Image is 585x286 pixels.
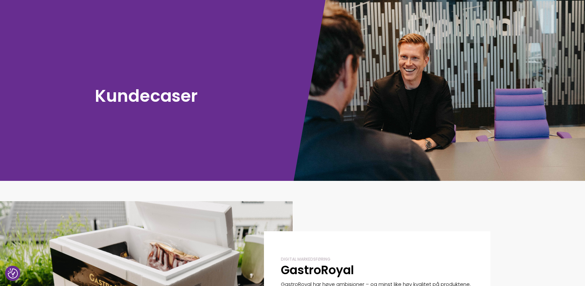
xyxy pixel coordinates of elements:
div: Digital markedsføring [281,257,473,262]
h2: GastroRoyal [281,262,473,278]
img: Revisit consent button [8,268,18,279]
h1: Kundecaser [95,85,289,107]
button: Samtykkepreferanser [8,268,18,279]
